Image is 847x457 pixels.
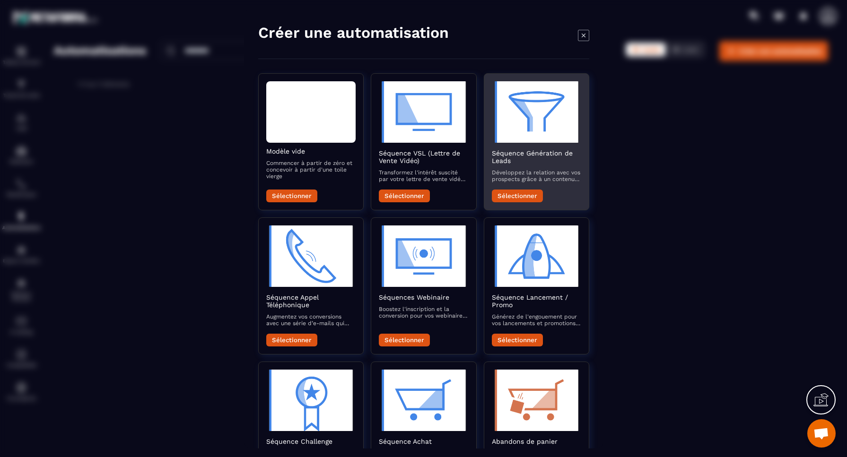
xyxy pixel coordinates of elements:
[379,437,468,445] h2: Séquence Achat
[266,313,356,326] p: Augmentez vos conversions avec une série d’e-mails qui préparent et suivent vos appels commerciaux
[379,369,468,431] img: automation-objective-icon
[491,149,581,164] h2: Séquence Génération de Leads
[491,225,581,286] img: automation-objective-icon
[379,333,430,346] button: Sélectionner
[266,293,356,308] h2: Séquence Appel Téléphonique
[379,149,468,164] h2: Séquence VSL (Lettre de Vente Vidéo)
[266,333,317,346] button: Sélectionner
[379,293,468,301] h2: Séquences Webinaire
[258,23,449,42] h4: Créer une automatisation
[379,81,468,142] img: automation-objective-icon
[379,305,468,319] p: Boostez l'inscription et la conversion pour vos webinaires avec des e-mails qui informent, rappel...
[491,293,581,308] h2: Séquence Lancement / Promo
[379,169,468,182] p: Transformez l'intérêt suscité par votre lettre de vente vidéo en actions concrètes avec des e-mai...
[266,159,356,179] p: Commencer à partir de zéro et concevoir à partir d'une toile vierge
[266,369,356,431] img: automation-objective-icon
[491,313,581,326] p: Générez de l'engouement pour vos lancements et promotions avec une séquence d’e-mails captivante ...
[266,147,356,155] h2: Modèle vide
[266,189,317,202] button: Sélectionner
[491,169,581,182] p: Développez la relation avec vos prospects grâce à un contenu attractif qui les accompagne vers la...
[491,437,581,445] h2: Abandons de panier
[807,419,836,448] a: Ouvrir le chat
[491,189,542,202] button: Sélectionner
[379,225,468,286] img: automation-objective-icon
[379,189,430,202] button: Sélectionner
[491,81,581,142] img: automation-objective-icon
[266,437,356,445] h2: Séquence Challenge
[266,225,356,286] img: automation-objective-icon
[491,333,542,346] button: Sélectionner
[491,369,581,431] img: automation-objective-icon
